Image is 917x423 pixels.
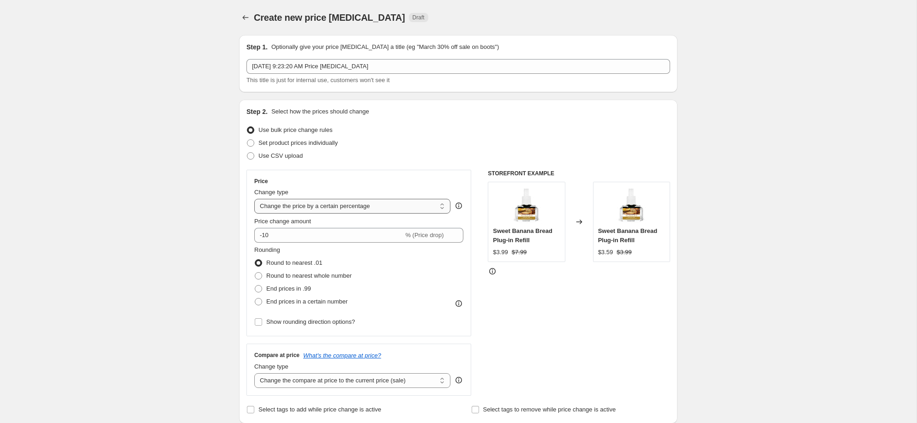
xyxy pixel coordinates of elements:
span: Select tags to add while price change is active [258,406,381,413]
p: Optionally give your price [MEDICAL_DATA] a title (eg "March 30% off sale on boots") [271,42,499,52]
input: -15 [254,228,403,243]
span: Round to nearest .01 [266,259,322,266]
span: Sweet Banana Bread Plug-in Refill [493,227,552,244]
span: Select tags to remove while price change is active [483,406,616,413]
span: End prices in a certain number [266,298,348,305]
span: Draft [413,14,425,21]
div: $3.59 [598,248,613,257]
h2: Step 1. [246,42,268,52]
img: Sweet-Banana-Bread-Plug-in-Refill_088490b6_80x.jpg [508,187,545,224]
span: Show rounding direction options? [266,318,355,325]
h3: Price [254,178,268,185]
button: Price change jobs [239,11,252,24]
p: Select how the prices should change [271,107,369,116]
div: help [454,201,463,210]
span: Round to nearest whole number [266,272,352,279]
span: Use bulk price change rules [258,126,332,133]
span: Rounding [254,246,280,253]
strike: $3.99 [617,248,632,257]
span: Change type [254,189,288,196]
button: What's the compare at price? [303,352,381,359]
h2: Step 2. [246,107,268,116]
div: $3.99 [493,248,508,257]
h3: Compare at price [254,352,300,359]
span: Change type [254,363,288,370]
span: Use CSV upload [258,152,303,159]
div: help [454,375,463,385]
span: Price change amount [254,218,311,225]
input: 30% off holiday sale [246,59,670,74]
h6: STOREFRONT EXAMPLE [488,170,670,177]
span: End prices in .99 [266,285,311,292]
strike: $7.99 [512,248,527,257]
span: This title is just for internal use, customers won't see it [246,77,390,83]
span: Sweet Banana Bread Plug-in Refill [598,227,658,244]
img: Sweet-Banana-Bread-Plug-in-Refill_088490b6_80x.jpg [613,187,650,224]
span: Set product prices individually [258,139,338,146]
span: % (Price drop) [405,232,444,238]
span: Create new price [MEDICAL_DATA] [254,12,405,23]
